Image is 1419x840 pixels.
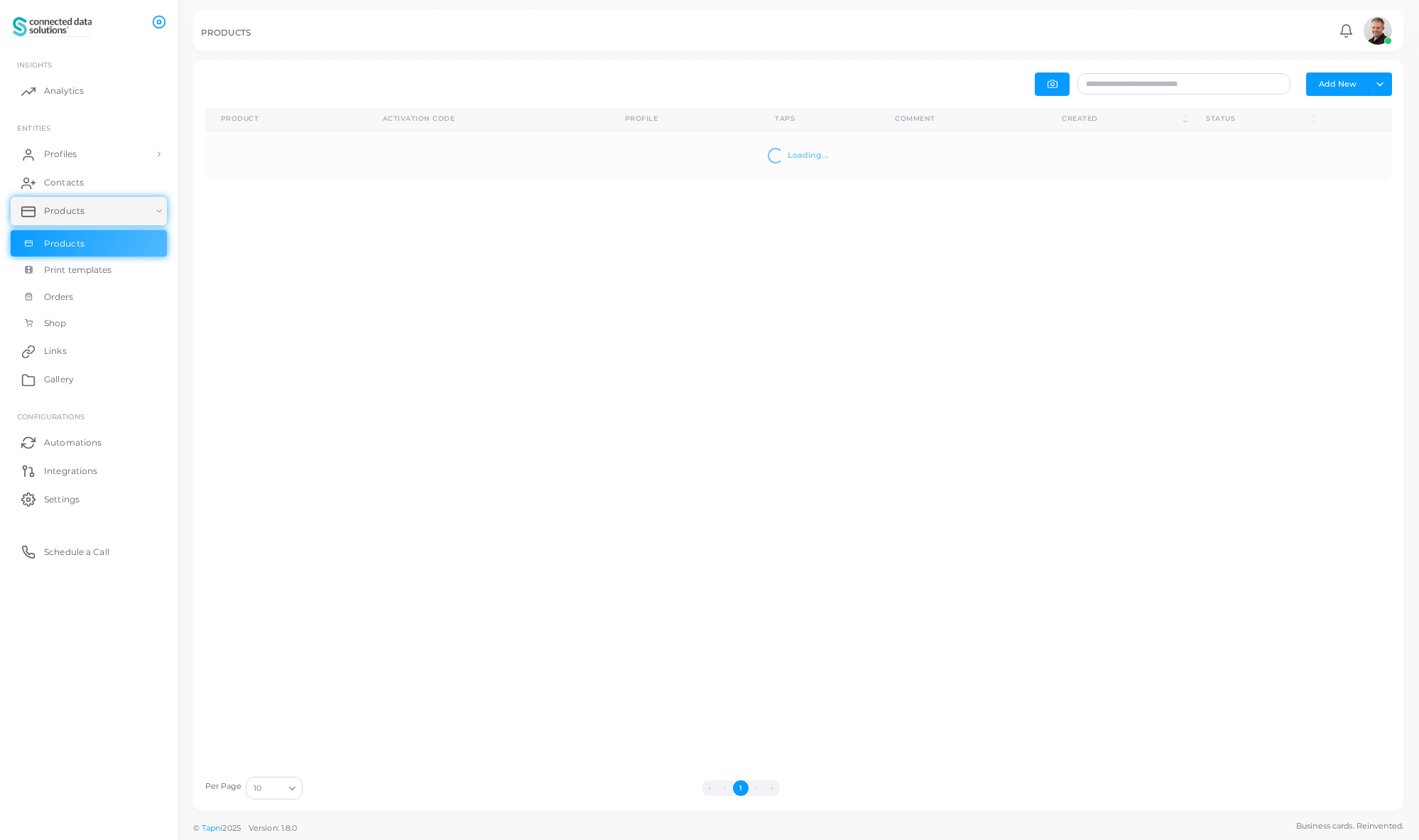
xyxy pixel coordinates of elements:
div: Product [221,114,352,124]
div: Taps [775,114,864,124]
a: Orders [11,284,167,311]
a: Tapni [202,823,223,833]
button: Add New [1306,72,1369,95]
a: Shop [11,310,167,337]
span: Configurations [17,412,85,421]
span: Analytics [44,85,84,97]
span: Profiles [44,148,77,161]
label: Per Page [205,781,242,792]
span: Schedule a Call [44,546,109,559]
a: Contacts [11,168,167,197]
div: Comment [895,114,1031,124]
div: Activation Code [383,114,594,124]
a: avatar [1359,16,1396,45]
ul: Pagination [306,780,1174,796]
a: Products [11,230,167,257]
span: Shop [44,317,66,330]
span: Print templates [44,264,112,276]
span: 10 [254,781,261,796]
a: Print templates [11,257,167,284]
div: Status [1206,114,1308,124]
a: Settings [11,485,167,513]
span: Gallery [44,373,74,386]
a: Products [11,197,167,225]
img: avatar [1364,16,1392,45]
span: Automations [44,436,102,449]
th: Action [1318,108,1391,130]
a: Schedule a Call [11,537,167,566]
span: Links [44,345,67,357]
a: Gallery [11,365,167,394]
div: Profile [625,114,744,124]
h5: PRODUCTS [201,28,251,38]
span: Products [44,205,85,217]
button: Go to page 1 [733,780,749,796]
span: Settings [44,493,80,506]
a: Links [11,337,167,365]
span: 2025 [222,822,240,834]
span: Integrations [44,465,97,478]
span: Contacts [44,176,84,189]
span: Orders [44,291,74,303]
strong: Loading... [788,150,829,160]
span: Business cards. Reinvented. [1296,820,1403,832]
img: logo [13,14,92,40]
span: INSIGHTS [17,60,52,69]
span: Version: 1.8.0 [249,823,298,833]
a: Analytics [11,77,167,105]
div: Search for option [246,777,303,799]
a: Automations [11,428,167,456]
span: ENTITIES [17,124,50,132]
a: Integrations [11,456,167,485]
div: Created [1062,114,1180,124]
input: Search for option [263,780,283,796]
a: Profiles [11,140,167,168]
span: Products [44,237,85,250]
span: © [193,822,297,834]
